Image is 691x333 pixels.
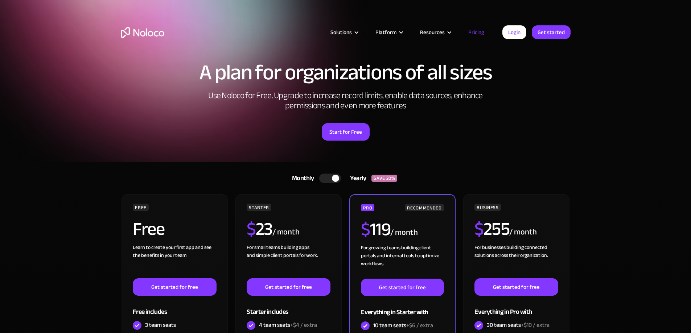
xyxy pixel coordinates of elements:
[474,212,484,246] span: $
[247,212,256,246] span: $
[133,296,216,319] div: Free includes
[373,321,433,329] div: 10 team seats
[474,204,501,211] div: BUSINESS
[361,212,370,246] span: $
[133,278,216,296] a: Get started for free
[145,321,176,329] div: 3 team seats
[247,243,330,278] div: For small teams building apps and simple client portals for work. ‍
[487,321,550,329] div: 30 team seats
[474,296,558,319] div: Everything in Pro with
[283,173,320,184] div: Monthly
[247,204,271,211] div: STARTER
[361,296,444,320] div: Everything in Starter with
[474,220,509,238] h2: 255
[322,123,370,141] a: Start for Free
[521,320,550,330] span: +$10 / extra
[366,28,411,37] div: Platform
[361,204,374,211] div: PRO
[247,296,330,319] div: Starter includes
[474,278,558,296] a: Get started for free
[361,279,444,296] a: Get started for free
[371,175,397,182] div: SAVE 20%
[121,27,164,38] a: home
[532,25,571,39] a: Get started
[341,173,371,184] div: Yearly
[420,28,445,37] div: Resources
[474,243,558,278] div: For businesses building connected solutions across their organization. ‍
[361,244,444,279] div: For growing teams building client portals and internal tools to optimize workflows.
[321,28,366,37] div: Solutions
[405,204,444,211] div: RECOMMENDED
[406,320,433,331] span: +$6 / extra
[361,220,390,238] h2: 119
[133,243,216,278] div: Learn to create your first app and see the benefits in your team ‍
[290,320,317,330] span: +$4 / extra
[272,226,300,238] div: / month
[133,204,149,211] div: FREE
[459,28,493,37] a: Pricing
[259,321,317,329] div: 4 team seats
[411,28,459,37] div: Resources
[509,226,536,238] div: / month
[390,227,418,238] div: / month
[201,91,491,111] h2: Use Noloco for Free. Upgrade to increase record limits, enable data sources, enhance permissions ...
[502,25,526,39] a: Login
[133,220,164,238] h2: Free
[247,278,330,296] a: Get started for free
[247,220,272,238] h2: 23
[330,28,352,37] div: Solutions
[375,28,396,37] div: Platform
[121,62,571,83] h1: A plan for organizations of all sizes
